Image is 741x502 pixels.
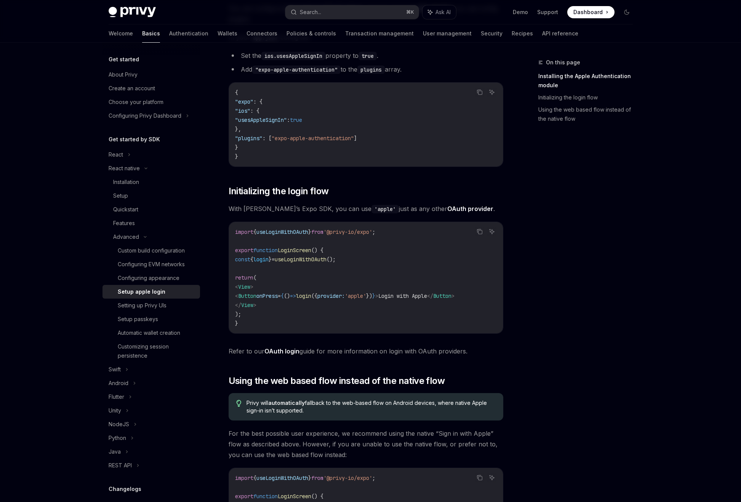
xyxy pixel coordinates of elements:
[235,89,238,96] span: {
[109,24,133,43] a: Welcome
[109,461,132,470] div: REST API
[113,205,138,214] div: Quickstart
[253,256,269,263] span: login
[253,274,256,281] span: (
[475,473,485,483] button: Copy the contents from the code block
[118,315,158,324] div: Setup passkeys
[371,205,399,213] code: 'apple'
[109,111,181,120] div: Configuring Privy Dashboard
[546,58,580,67] span: On this page
[261,52,325,60] code: ios.usesAppleSignIn
[235,144,238,151] span: }
[272,256,275,263] span: =
[118,301,166,310] div: Setting up Privy UIs
[256,293,278,299] span: onPress
[253,475,256,481] span: {
[423,24,472,43] a: User management
[253,493,278,500] span: function
[113,177,139,187] div: Installation
[109,135,160,144] h5: Get started by SDK
[109,379,128,388] div: Android
[118,246,185,255] div: Custom build configuration
[290,293,296,299] span: =>
[264,347,299,355] a: OAuth login
[235,311,241,318] span: );
[118,342,195,360] div: Customizing session persistence
[253,302,256,309] span: >
[323,475,372,481] span: '@privy-io/expo'
[102,82,200,95] a: Create an account
[537,8,558,16] a: Support
[427,293,433,299] span: </
[475,87,485,97] button: Copy the contents from the code block
[311,493,323,500] span: () {
[250,107,259,114] span: : {
[487,87,497,97] button: Ask AI
[246,399,495,414] span: Privy will fallback to the web-based flow on Android devices, where native Apple sign-in isn’t su...
[573,8,603,16] span: Dashboard
[513,8,528,16] a: Demo
[366,293,372,299] span: })
[481,24,503,43] a: Security
[354,135,357,142] span: ]
[433,293,451,299] span: Button
[235,135,262,142] span: "plugins"
[109,164,140,173] div: React native
[621,6,633,18] button: Toggle dark mode
[102,285,200,299] a: Setup apple login
[109,365,121,374] div: Swift
[118,260,185,269] div: Configuring EVM networks
[235,98,253,105] span: "expo"
[256,229,308,235] span: useLoginWithOAuth
[102,216,200,230] a: Features
[236,400,242,407] svg: Tip
[262,135,272,142] span: : [
[229,203,503,214] span: With [PERSON_NAME]’s Expo SDK, you can use just as any other .
[102,299,200,312] a: Setting up Privy UIs
[241,302,253,309] span: View
[109,392,124,401] div: Flutter
[308,229,311,235] span: }
[256,475,308,481] span: useLoginWithOAuth
[109,7,156,18] img: dark logo
[229,185,329,197] span: Initializing the login flow
[229,428,503,460] span: For the best possible user experience, we recommend using the native “Sign in with Apple” flow as...
[235,107,250,114] span: "ios"
[278,293,281,299] span: =
[102,244,200,257] a: Custom build configuration
[109,84,155,93] div: Create an account
[372,293,375,299] span: }
[118,287,165,296] div: Setup apple login
[278,493,311,500] span: LoginScreen
[308,475,311,481] span: }
[323,229,372,235] span: '@privy-io/expo'
[253,229,256,235] span: {
[253,98,262,105] span: : {
[287,117,290,123] span: :
[229,64,503,75] li: Add to the array.
[235,274,253,281] span: return
[229,50,503,61] li: Set the property to .
[378,293,427,299] span: Login with Apple
[317,293,345,299] span: provider:
[235,256,250,263] span: const
[435,8,451,16] span: Ask AI
[113,191,128,200] div: Setup
[246,24,277,43] a: Connectors
[296,293,311,299] span: login
[142,24,160,43] a: Basics
[311,229,323,235] span: from
[102,257,200,271] a: Configuring EVM networks
[357,66,385,74] code: plugins
[269,256,272,263] span: }
[235,320,238,327] span: }
[311,247,323,254] span: () {
[272,135,354,142] span: "expo-apple-authentication"
[218,24,237,43] a: Wallets
[285,5,419,19] button: Search...⌘K
[109,98,163,107] div: Choose your platform
[109,406,121,415] div: Unity
[102,175,200,189] a: Installation
[235,247,253,254] span: export
[275,256,326,263] span: useLoginWithOAuth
